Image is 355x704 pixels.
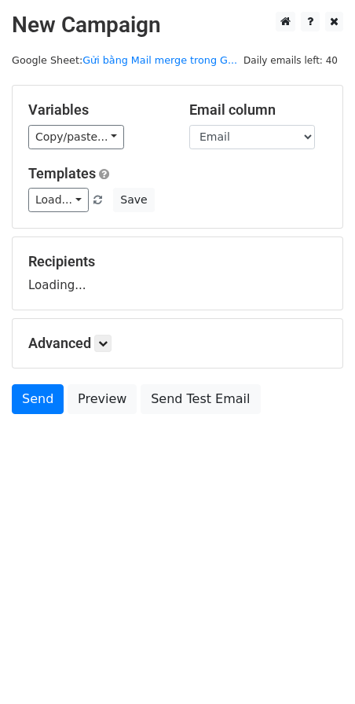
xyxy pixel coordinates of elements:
a: Preview [68,384,137,414]
a: Gửi bằng Mail merge trong G... [82,54,237,66]
a: Daily emails left: 40 [238,54,343,66]
small: Google Sheet: [12,54,237,66]
a: Load... [28,188,89,212]
a: Copy/paste... [28,125,124,149]
h5: Email column [189,101,327,119]
div: Loading... [28,253,327,294]
a: Templates [28,165,96,181]
a: Send [12,384,64,414]
h5: Recipients [28,253,327,270]
h2: New Campaign [12,12,343,38]
span: Daily emails left: 40 [238,52,343,69]
h5: Advanced [28,335,327,352]
button: Save [113,188,154,212]
a: Send Test Email [141,384,260,414]
h5: Variables [28,101,166,119]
